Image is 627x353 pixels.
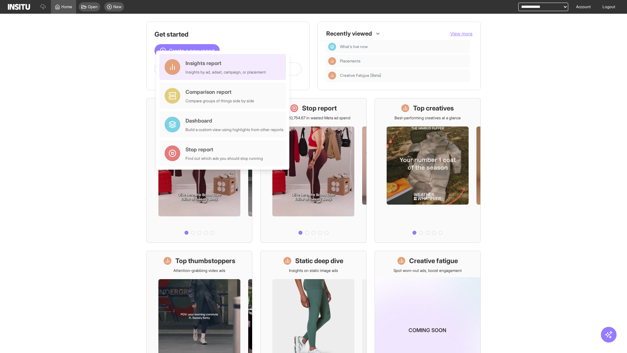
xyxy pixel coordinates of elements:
[146,98,252,243] a: What's live nowSee all active ads instantly
[276,115,350,121] p: Save £20,754.67 in wasted Meta ad spend
[185,98,254,104] div: Compare groups of things side by side
[413,104,454,113] h1: Top creatives
[375,98,481,243] a: Top creativesBest-performing creatives at a glance
[8,4,30,10] img: Logo
[340,73,467,78] span: Creative Fatigue [Beta]
[260,98,366,243] a: Stop reportSave £20,754.67 in wasted Meta ad spend
[185,117,283,125] div: Dashboard
[185,145,263,153] div: Stop report
[185,127,283,132] div: Build a custom view using highlights from other reports
[154,30,301,39] h1: Get started
[88,4,98,9] span: Open
[289,268,338,273] p: Insights on static image ads
[394,115,461,121] p: Best-performing creatives at a glance
[173,268,225,273] p: Attention-grabbing video ads
[185,70,266,75] div: Insights by ad, adset, campaign, or placement
[328,43,336,51] div: Dashboard
[295,256,343,265] h1: Static deep dive
[450,30,473,37] button: View more
[340,59,467,64] span: Placements
[340,73,381,78] span: Creative Fatigue [Beta]
[185,59,266,67] div: Insights report
[113,4,121,9] span: New
[340,44,467,49] span: What's live now
[328,57,336,65] div: Insights
[154,44,220,57] button: Create a new report
[185,88,254,96] div: Comparison report
[61,4,72,9] span: Home
[340,44,368,49] span: What's live now
[302,104,337,113] h1: Stop report
[185,156,263,161] div: Find out which ads you should stop running
[169,47,215,55] span: Create a new report
[328,72,336,79] div: Insights
[450,31,473,36] span: View more
[340,59,361,64] span: Placements
[175,256,235,265] h1: Top thumbstoppers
